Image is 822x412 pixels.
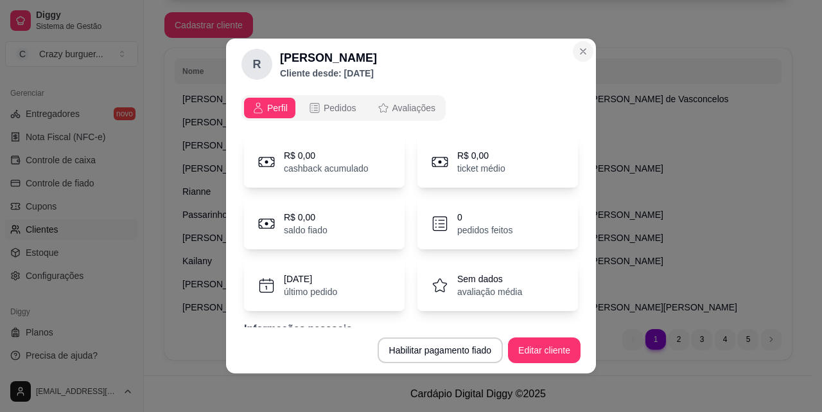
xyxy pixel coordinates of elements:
span: Pedidos [324,102,356,114]
p: Sem dados [457,273,522,285]
div: R [241,49,272,80]
p: R$ 0,00 [284,211,328,224]
div: opções [241,95,581,121]
button: Close [573,41,593,62]
p: Informações pessoais [244,321,578,337]
p: [DATE] [284,273,337,285]
p: cashback acumulado [284,162,369,175]
p: pedidos feitos [457,224,512,237]
button: Habilitar pagamento fiado [378,337,503,363]
p: ticket médio [457,162,505,175]
button: Editar cliente [508,337,581,363]
h2: [PERSON_NAME] [280,49,377,67]
span: Perfil [267,102,288,114]
span: Avaliações [392,102,435,114]
p: R$ 0,00 [457,149,505,162]
div: opções [241,95,446,121]
p: saldo fiado [284,224,328,237]
p: último pedido [284,285,337,298]
p: R$ 0,00 [284,149,369,162]
p: 0 [457,211,512,224]
p: avaliação média [457,285,522,298]
p: Cliente desde: [DATE] [280,67,377,80]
